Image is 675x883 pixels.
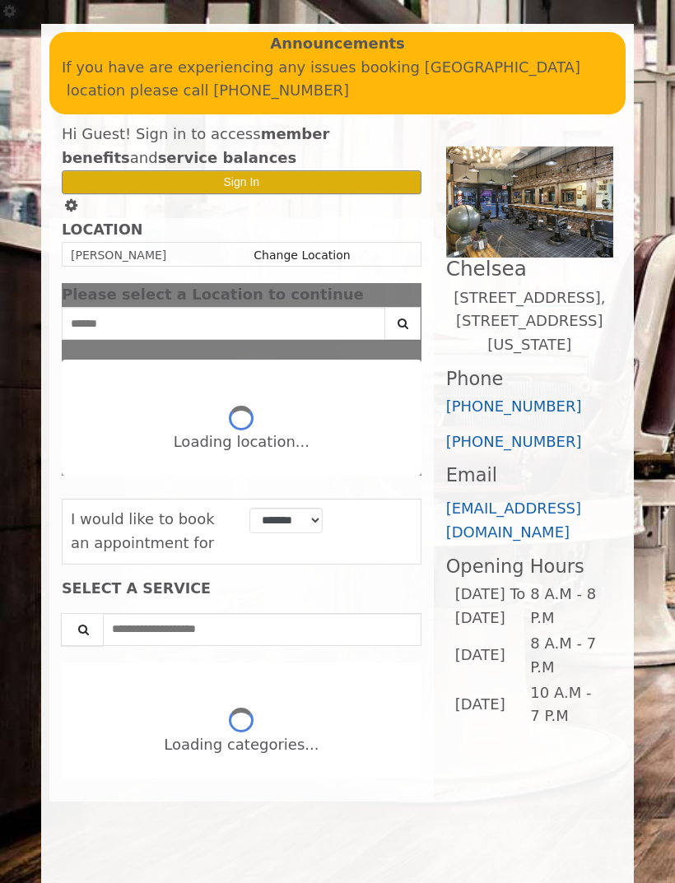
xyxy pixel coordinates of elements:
b: LOCATION [62,221,142,238]
a: [EMAIL_ADDRESS][DOMAIN_NAME] [446,500,581,541]
button: close dialog [397,290,421,300]
div: SELECT A SERVICE [62,581,421,597]
p: If you have are experiencing any issues booking [GEOGRAPHIC_DATA] location please call [PHONE_NUM... [62,56,613,104]
h3: Email [446,465,613,486]
a: Change Location [254,249,350,262]
span: [PERSON_NAME] [71,249,166,262]
h3: Phone [446,369,613,389]
div: Loading categories... [164,733,319,757]
p: [STREET_ADDRESS],[STREET_ADDRESS][US_STATE] [446,286,613,357]
button: Sign In [62,170,421,194]
div: Hi Guest! Sign in to access and [62,123,421,170]
td: 10 A.M - 7 P.M [529,681,605,730]
div: Center Select [62,307,421,348]
b: service balances [158,149,297,166]
span: I would like to book an appointment for [71,510,215,551]
td: 8 A.M - 8 P.M [529,582,605,631]
div: Loading location... [174,430,310,454]
span: Please select a Location to continue [62,286,364,303]
td: [DATE] [454,631,529,681]
td: 8 A.M - 7 P.M [529,631,605,681]
b: Announcements [270,32,405,56]
td: [DATE] [454,681,529,730]
td: [DATE] To [DATE] [454,582,529,631]
h3: Opening Hours [446,556,613,577]
b: member benefits [62,125,329,166]
a: [PHONE_NUMBER] [446,433,582,450]
button: Service Search [61,613,104,646]
h2: Chelsea [446,258,613,280]
input: Search Center [62,307,385,340]
i: Search button [393,318,412,329]
a: [PHONE_NUMBER] [446,397,582,415]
